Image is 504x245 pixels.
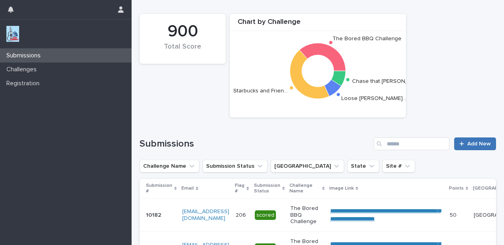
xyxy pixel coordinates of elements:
p: Email [181,184,194,193]
p: The Bored BBQ Challenge [290,205,324,225]
button: Challenge Name [140,160,199,172]
p: 206 [236,210,248,219]
text: Chase that [PERSON_NAME]… [352,78,429,84]
span: Add New [467,141,491,147]
button: Closest City [271,160,344,172]
img: jxsLJbdS1eYBI7rVAS4p [6,26,19,42]
p: 50 [450,210,458,219]
div: 900 [153,22,212,41]
div: Chart by Challenge [230,18,406,31]
button: State [347,160,379,172]
p: Submissions [3,52,47,59]
p: 10182 [146,210,163,219]
p: Submission Status [254,181,280,196]
div: Total Score [153,43,212,59]
p: Points [449,184,464,193]
p: Submission # [146,181,172,196]
p: Challenge Name [289,181,320,196]
a: [EMAIL_ADDRESS][DOMAIN_NAME] [182,209,229,221]
input: Search [374,137,449,150]
div: scored [255,210,276,220]
text: Starbucks and Frien… [233,88,287,93]
p: Flag # [235,181,244,196]
p: Registration [3,80,46,87]
button: Submission Status [203,160,268,172]
h1: Submissions [140,138,370,150]
p: Image Link [329,184,354,193]
a: Add New [454,137,496,150]
text: The Bored BBQ Challenge [333,36,402,41]
p: Challenges [3,66,43,73]
text: Loose [PERSON_NAME]… [341,96,406,101]
button: Site # [382,160,415,172]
